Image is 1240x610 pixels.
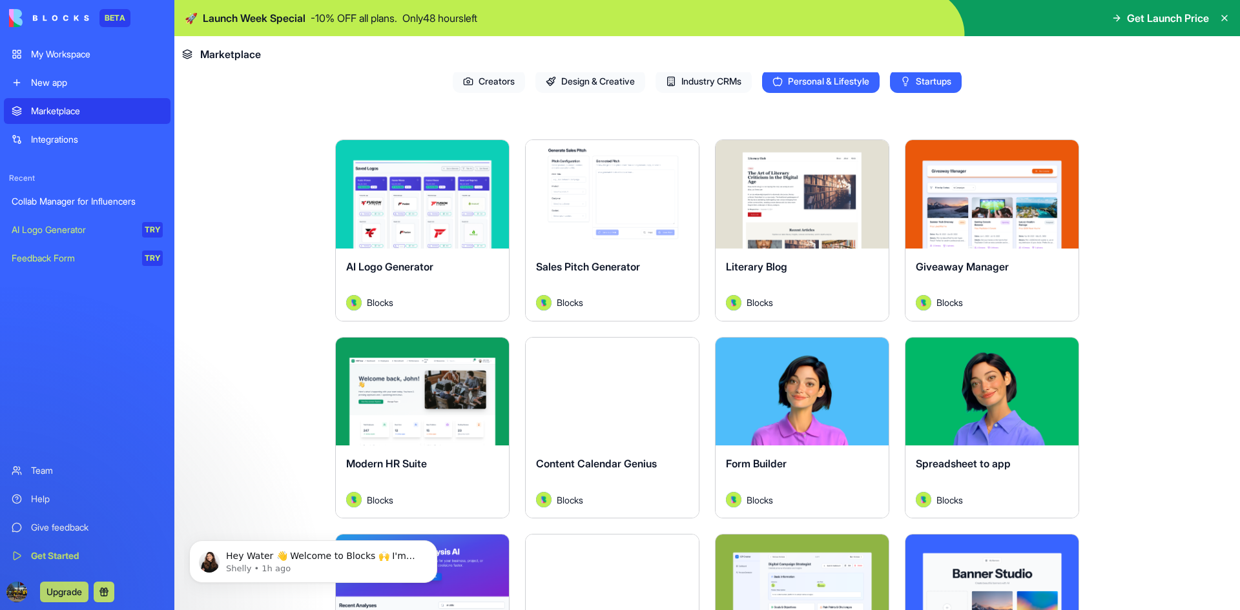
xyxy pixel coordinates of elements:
a: Marketplace [4,98,170,124]
img: Avatar [916,492,931,507]
span: Personal & Lifestyle [762,70,880,93]
img: ACg8ocJhOk-_cfBWnv4JOPV6sfZNFZ5AGI0sktoSA4M1xmpR2njgjYA=s96-c [6,582,27,602]
span: Spreadsheet to app [916,457,1011,470]
span: Form Builder [726,457,787,470]
span: Modern HR Suite [346,457,427,470]
span: Get Launch Price [1127,10,1209,26]
a: Spreadsheet to appAvatarBlocks [905,337,1079,519]
span: Design & Creative [535,70,645,93]
span: Marketplace [200,46,261,62]
a: My Workspace [4,41,170,67]
span: Launch Week Special [203,10,305,26]
span: Blocks [367,296,393,309]
a: Modern HR SuiteAvatarBlocks [335,337,510,519]
span: AI Logo Generator [346,260,433,273]
span: 🚀 [185,10,198,26]
div: Give feedback [31,521,163,534]
a: Team [4,458,170,483]
div: Marketplace [31,105,163,117]
a: Giveaway ManagerAvatarBlocks [905,139,1079,321]
div: Collab Manager for Influencers [12,195,163,208]
div: Feedback Form [12,252,133,265]
img: Avatar [536,492,552,507]
p: Only 48 hours left [402,10,477,26]
div: BETA [99,9,130,27]
a: AI Logo GeneratorAvatarBlocks [335,139,510,321]
span: Blocks [747,493,773,507]
a: Sales Pitch GeneratorAvatarBlocks [525,139,699,321]
img: Avatar [536,295,552,310]
div: AI Logo Generator [12,223,133,236]
span: Blocks [557,493,583,507]
a: Feedback FormTRY [4,245,170,271]
a: AI Logo GeneratorTRY [4,217,170,243]
div: Integrations [31,133,163,146]
img: Avatar [726,295,741,310]
img: Avatar [916,295,931,310]
a: New app [4,70,170,96]
div: Team [31,464,163,477]
a: Get Started [4,543,170,569]
span: Blocks [936,493,963,507]
span: Literary Blog [726,260,787,273]
a: Literary BlogAvatarBlocks [715,139,889,321]
div: TRY [142,250,163,266]
a: Content Calendar GeniusAvatarBlocks [525,337,699,519]
iframe: Intercom notifications message [184,513,442,604]
img: Avatar [726,492,741,507]
div: Get Started [31,549,163,562]
a: Upgrade [40,585,88,598]
a: BETA [9,9,130,27]
a: Form BuilderAvatarBlocks [715,337,889,519]
img: Avatar [346,492,362,507]
div: New app [31,76,163,89]
span: Blocks [557,296,583,309]
button: Upgrade [40,582,88,602]
span: Blocks [747,296,773,309]
span: Creators [453,70,525,93]
p: - 10 % OFF all plans. [311,10,397,26]
span: Content Calendar Genius [536,457,657,470]
span: Sales Pitch Generator [536,260,640,273]
div: TRY [142,222,163,238]
span: Blocks [936,296,963,309]
a: Collab Manager for Influencers [4,188,170,214]
span: Giveaway Manager [916,260,1009,273]
a: Give feedback [4,514,170,540]
span: Blocks [367,493,393,507]
a: Help [4,486,170,512]
img: logo [9,9,89,27]
span: Startups [890,70,962,93]
img: Avatar [346,295,362,310]
div: Help [31,493,163,505]
span: Recent [4,173,170,183]
span: Industry CRMs [656,70,752,93]
div: My Workspace [31,48,163,61]
a: Integrations [4,127,170,152]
